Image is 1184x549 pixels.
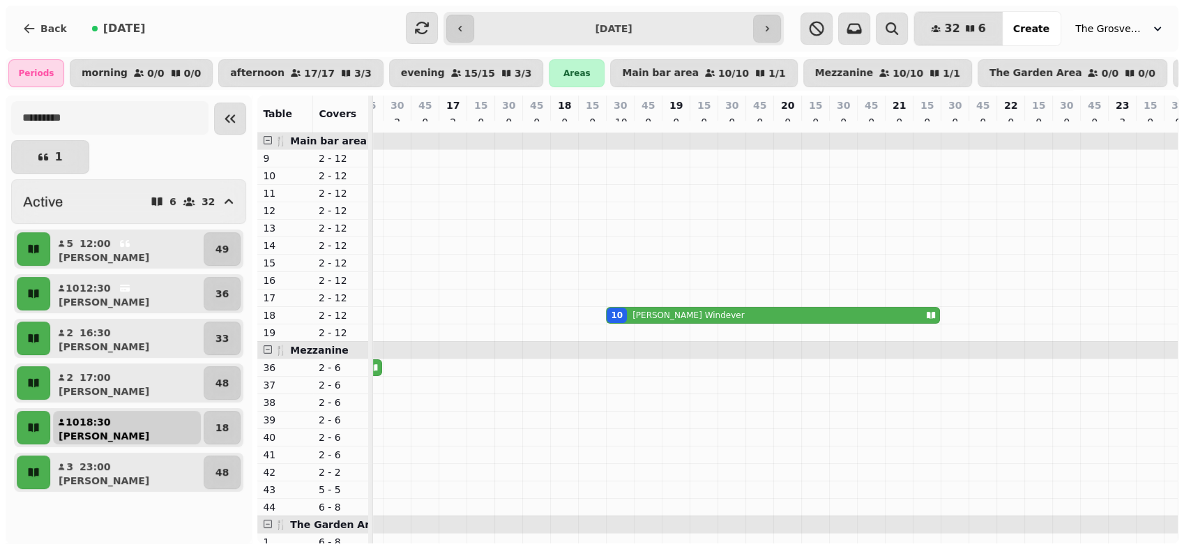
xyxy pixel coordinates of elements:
p: 0 [531,115,542,129]
p: 2 - 12 [319,273,363,287]
p: 18 [263,308,308,322]
button: 1018:30[PERSON_NAME] [53,411,201,444]
button: The Grosvenor [1067,16,1173,41]
p: 30 [1060,98,1073,112]
button: 36 [204,277,241,310]
p: 0 [1172,115,1183,129]
p: 0 [475,115,486,129]
button: morning0/00/0 [70,59,213,87]
p: 36 [263,361,308,375]
span: 6 [978,23,986,34]
p: afternoon [230,68,284,79]
p: 18 [558,98,571,112]
p: 2 [66,326,74,340]
p: 15 [1144,98,1157,112]
p: [PERSON_NAME] [59,250,149,264]
p: 16:30 [79,326,111,340]
p: 18 [215,421,229,435]
p: 9 [263,151,308,165]
button: Back [11,12,78,45]
p: 6 - 8 [319,535,363,549]
p: 18:30 [79,415,111,429]
button: [DATE] [81,12,157,45]
button: Collapse sidebar [214,103,246,135]
p: 45 [418,98,432,112]
span: Back [40,24,67,33]
p: 19 [669,98,683,112]
button: Active632 [11,179,246,224]
p: 12 [263,204,308,218]
p: 45 [530,98,543,112]
p: 0 [419,115,430,129]
p: 10 [263,169,308,183]
span: Table [263,108,292,119]
p: 2 - 6 [319,378,363,392]
button: 1 [11,140,89,174]
p: 13 [263,221,308,235]
p: 30 [614,98,627,112]
p: 0 [921,115,932,129]
p: 0 [698,115,709,129]
p: 48 [215,465,229,479]
p: 0 [754,115,765,129]
p: 0 [726,115,737,129]
p: 15 [474,98,487,112]
p: 2 - 12 [319,186,363,200]
p: 45 [976,98,989,112]
p: 2 - 12 [319,326,363,340]
p: 5 - 5 [319,483,363,497]
p: 0 [1033,115,1044,129]
p: 2 - 6 [319,396,363,409]
p: 2 - 6 [319,430,363,444]
p: 3 [1116,115,1128,129]
p: 17 [446,98,460,112]
button: evening15/153/3 [389,59,544,87]
p: 1 / 1 [943,68,960,78]
p: 0 [1144,115,1155,129]
p: 0 [949,115,960,129]
p: 41 [263,448,308,462]
p: 36 [215,287,229,301]
p: 2 - 2 [319,465,363,479]
p: 2 - 6 [319,361,363,375]
p: 43 [263,483,308,497]
p: 0 [810,115,821,129]
p: 45 [753,98,766,112]
p: 2 - 6 [319,413,363,427]
p: 2 [447,115,458,129]
p: 15 [1032,98,1045,112]
p: 17:00 [79,370,111,384]
p: 48 [215,376,229,390]
p: 2 - 12 [319,239,363,253]
p: 23:00 [79,460,111,474]
p: 0 [837,115,849,129]
p: 0 [1088,115,1100,129]
p: 0 / 0 [147,68,165,78]
p: 2 - 12 [319,169,363,183]
p: 0 [642,115,653,129]
button: The Garden Area0/00/0 [978,59,1167,87]
p: 2 [391,115,402,129]
p: [PERSON_NAME] [59,474,149,488]
button: 216:30[PERSON_NAME] [53,322,201,355]
button: 48 [204,456,241,489]
p: Mezzanine [815,68,873,79]
p: 0 / 0 [1101,68,1118,78]
p: 30 [502,98,515,112]
p: 12:30 [79,281,111,295]
p: 17 [263,291,308,305]
button: 18 [204,411,241,444]
p: 30 [837,98,850,112]
p: [PERSON_NAME] Windever [632,310,744,321]
p: 16 [263,273,308,287]
p: 0 [977,115,988,129]
p: 6 - 8 [319,500,363,514]
span: [DATE] [103,23,146,34]
p: 1 [263,535,308,549]
p: 38 [263,396,308,409]
p: 10 [614,115,625,129]
p: 15 [920,98,934,112]
p: 2 - 12 [319,291,363,305]
p: 17 / 17 [304,68,335,78]
p: 2 - 12 [319,221,363,235]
